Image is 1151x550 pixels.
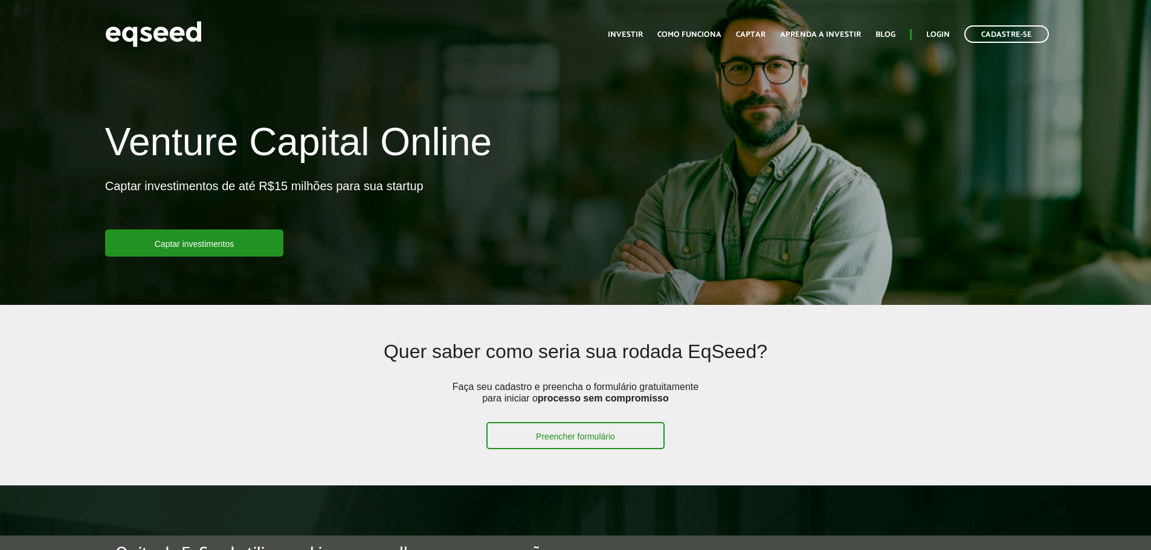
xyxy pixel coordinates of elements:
h2: Quer saber como seria sua rodada EqSeed? [201,341,950,380]
p: Faça seu cadastro e preencha o formulário gratuitamente para iniciar o [448,381,702,422]
a: Aprenda a investir [780,31,861,39]
img: EqSeed [105,18,202,50]
a: Captar [736,31,766,39]
a: Como funciona [657,31,721,39]
a: Cadastre-se [964,25,1049,43]
h1: Venture Capital Online [105,121,492,169]
a: Login [926,31,950,39]
a: Investir [608,31,643,39]
a: Captar investimentos [105,229,284,257]
a: Preencher formulário [486,422,665,449]
a: Blog [875,31,895,39]
p: Captar investimentos de até R$15 milhões para sua startup [105,179,424,229]
strong: processo sem compromisso [538,393,669,403]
